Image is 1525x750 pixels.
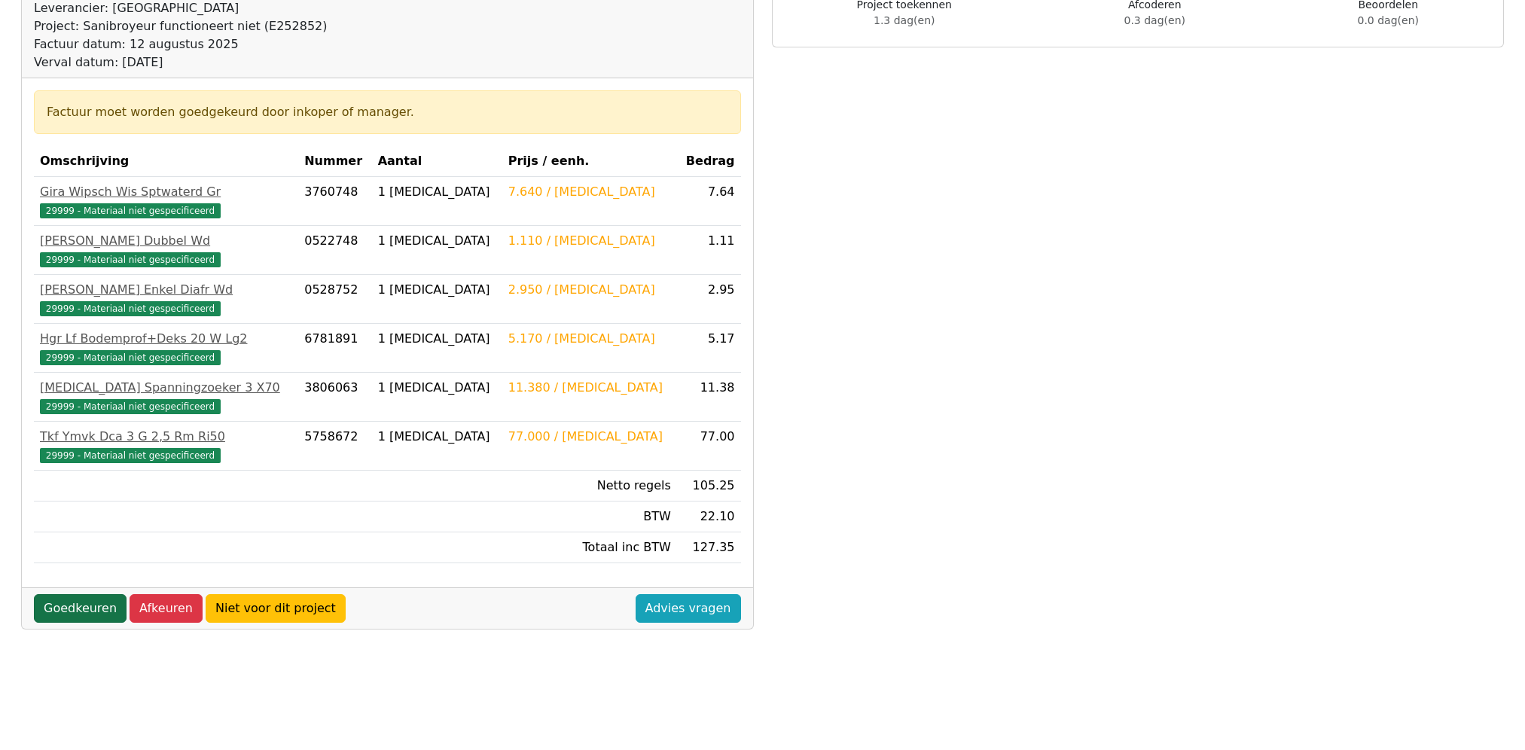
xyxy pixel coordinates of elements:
span: 1.3 dag(en) [874,14,935,26]
td: 77.00 [677,422,741,471]
a: Hgr Lf Bodemprof+Deks 20 W Lg229999 - Materiaal niet gespecificeerd [40,330,292,366]
td: 3806063 [298,373,371,422]
div: 1 [MEDICAL_DATA] [378,379,496,397]
a: [PERSON_NAME] Enkel Diafr Wd29999 - Materiaal niet gespecificeerd [40,281,292,317]
div: [PERSON_NAME] Enkel Diafr Wd [40,281,292,299]
a: [MEDICAL_DATA] Spanningzoeker 3 X7029999 - Materiaal niet gespecificeerd [40,379,292,415]
td: 7.64 [677,177,741,226]
td: 11.38 [677,373,741,422]
td: 22.10 [677,502,741,532]
td: Totaal inc BTW [502,532,677,563]
td: 105.25 [677,471,741,502]
td: 2.95 [677,275,741,324]
div: 2.950 / [MEDICAL_DATA] [508,281,671,299]
td: 3760748 [298,177,371,226]
td: 5.17 [677,324,741,373]
div: Tkf Ymvk Dca 3 G 2,5 Rm Ri50 [40,428,292,446]
div: Gira Wipsch Wis Sptwaterd Gr [40,183,292,201]
span: 29999 - Materiaal niet gespecificeerd [40,448,221,463]
td: 1.11 [677,226,741,275]
div: Factuur datum: 12 augustus 2025 [34,35,328,53]
span: 0.3 dag(en) [1124,14,1185,26]
div: 77.000 / [MEDICAL_DATA] [508,428,671,446]
div: 1 [MEDICAL_DATA] [378,232,496,250]
a: Goedkeuren [34,594,127,623]
span: 29999 - Materiaal niet gespecificeerd [40,203,221,218]
div: Verval datum: [DATE] [34,53,328,72]
td: 5758672 [298,422,371,471]
td: 0522748 [298,226,371,275]
th: Bedrag [677,146,741,177]
div: 11.380 / [MEDICAL_DATA] [508,379,671,397]
a: Niet voor dit project [206,594,346,623]
div: Project: Sanibroyeur functioneert niet (E252852) [34,17,328,35]
th: Prijs / eenh. [502,146,677,177]
div: 1 [MEDICAL_DATA] [378,183,496,201]
td: 0528752 [298,275,371,324]
a: Afkeuren [130,594,203,623]
div: 1.110 / [MEDICAL_DATA] [508,232,671,250]
span: 29999 - Materiaal niet gespecificeerd [40,350,221,365]
th: Nummer [298,146,371,177]
a: [PERSON_NAME] Dubbel Wd29999 - Materiaal niet gespecificeerd [40,232,292,268]
th: Aantal [372,146,502,177]
a: Advies vragen [636,594,741,623]
a: Tkf Ymvk Dca 3 G 2,5 Rm Ri5029999 - Materiaal niet gespecificeerd [40,428,292,464]
span: 29999 - Materiaal niet gespecificeerd [40,399,221,414]
div: [PERSON_NAME] Dubbel Wd [40,232,292,250]
th: Omschrijving [34,146,298,177]
div: Hgr Lf Bodemprof+Deks 20 W Lg2 [40,330,292,348]
a: Gira Wipsch Wis Sptwaterd Gr29999 - Materiaal niet gespecificeerd [40,183,292,219]
div: Factuur moet worden goedgekeurd door inkoper of manager. [47,103,728,121]
div: 1 [MEDICAL_DATA] [378,428,496,446]
div: 1 [MEDICAL_DATA] [378,281,496,299]
span: 0.0 dag(en) [1358,14,1419,26]
td: BTW [502,502,677,532]
span: 29999 - Materiaal niet gespecificeerd [40,301,221,316]
div: 1 [MEDICAL_DATA] [378,330,496,348]
div: 7.640 / [MEDICAL_DATA] [508,183,671,201]
td: 127.35 [677,532,741,563]
td: 6781891 [298,324,371,373]
div: 5.170 / [MEDICAL_DATA] [508,330,671,348]
div: [MEDICAL_DATA] Spanningzoeker 3 X70 [40,379,292,397]
td: Netto regels [502,471,677,502]
span: 29999 - Materiaal niet gespecificeerd [40,252,221,267]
